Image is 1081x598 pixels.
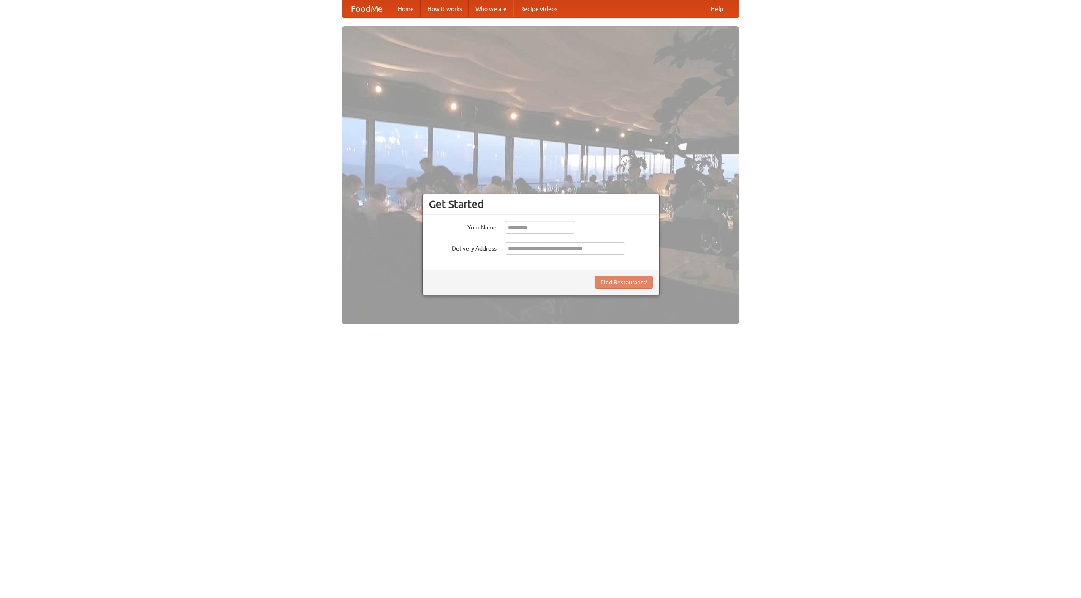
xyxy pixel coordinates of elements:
button: Find Restaurants! [595,276,653,289]
a: Help [704,0,730,17]
a: How it works [421,0,469,17]
label: Delivery Address [429,242,497,253]
a: FoodMe [342,0,391,17]
a: Home [391,0,421,17]
a: Recipe videos [513,0,564,17]
label: Your Name [429,221,497,232]
a: Who we are [469,0,513,17]
h3: Get Started [429,198,653,210]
